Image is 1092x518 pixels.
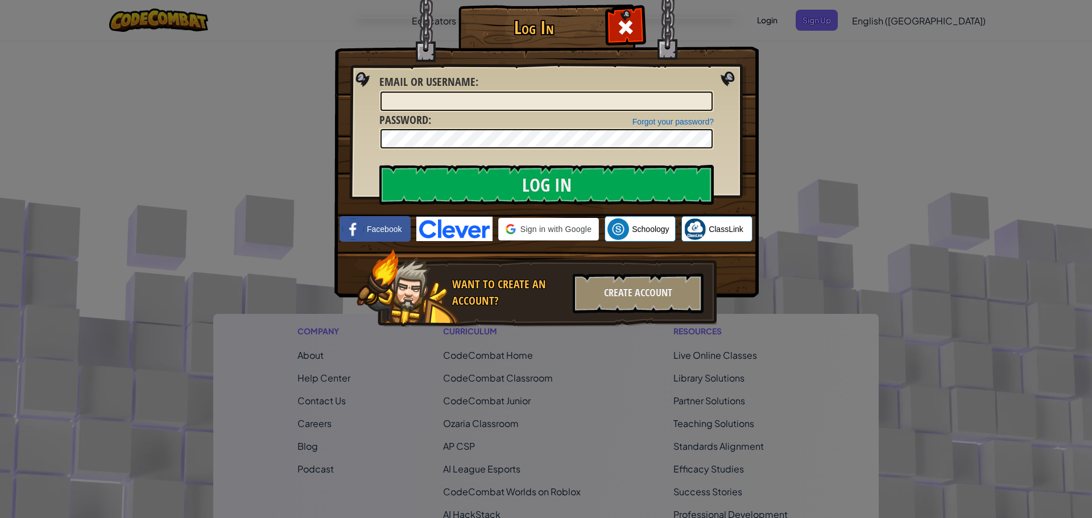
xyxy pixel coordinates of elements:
[416,217,493,241] img: clever-logo-blue.png
[632,223,669,235] span: Schoology
[573,273,704,313] div: Create Account
[607,218,629,240] img: schoology.png
[461,18,606,38] h1: Log In
[632,117,714,126] a: Forgot your password?
[379,74,475,89] span: Email or Username
[379,74,478,90] label: :
[379,165,714,205] input: Log In
[452,276,566,309] div: Want to create an account?
[379,112,431,129] label: :
[684,218,706,240] img: classlink-logo-small.png
[498,218,599,241] div: Sign in with Google
[709,223,743,235] span: ClassLink
[520,223,591,235] span: Sign in with Google
[342,218,364,240] img: facebook_small.png
[379,112,428,127] span: Password
[367,223,402,235] span: Facebook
